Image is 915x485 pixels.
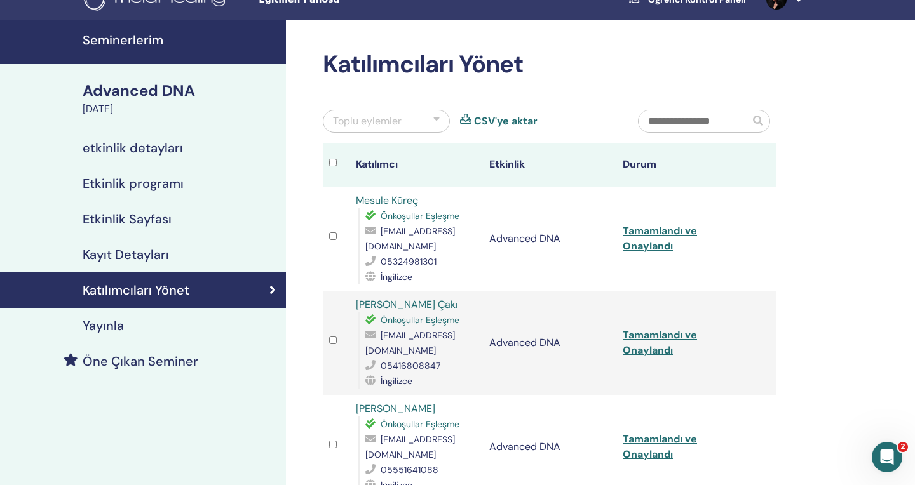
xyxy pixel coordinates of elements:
span: İngilizce [381,375,412,387]
th: Etkinlik [483,143,616,187]
span: Önkoşullar Eşleşme [381,314,459,326]
a: Mesule Küreç [356,194,418,207]
span: Önkoşullar Eşleşme [381,210,459,222]
h4: Kayıt Detayları [83,247,169,262]
span: 05416808847 [381,360,440,371]
div: Toplu eylemler [333,114,402,129]
a: [PERSON_NAME] [356,402,435,415]
td: Advanced DNA [483,291,616,395]
h4: Katılımcıları Yönet [83,282,189,298]
a: Tamamlandı ve Onaylandı [623,328,697,357]
a: CSV'ye aktar [474,114,538,129]
iframe: Intercom live chat [872,442,902,472]
div: Advanced DNA [83,80,278,102]
span: [EMAIL_ADDRESS][DOMAIN_NAME] [365,225,455,252]
a: Tamamlandı ve Onaylandı [623,432,697,461]
span: 05551641088 [381,464,438,475]
h4: Yayınla [83,318,124,333]
span: [EMAIL_ADDRESS][DOMAIN_NAME] [365,434,455,460]
h4: Etkinlik Sayfası [83,211,172,227]
span: 05324981301 [381,256,437,267]
th: Durum [616,143,750,187]
h4: Öne Çıkan Seminer [83,354,198,369]
span: [EMAIL_ADDRESS][DOMAIN_NAME] [365,329,455,356]
td: Advanced DNA [483,187,616,291]
h4: Etkinlik programı [83,176,184,191]
span: 2 [898,442,908,452]
a: Tamamlandı ve Onaylandı [623,224,697,253]
a: [PERSON_NAME] Çakı [356,298,458,311]
a: Advanced DNA[DATE] [75,80,286,117]
h4: etkinlik detayları [83,140,183,156]
span: Önkoşullar Eşleşme [381,418,459,430]
div: [DATE] [83,102,278,117]
h4: Seminerlerim [83,32,278,48]
h2: Katılımcıları Yönet [323,50,776,79]
th: Katılımcı [349,143,483,187]
span: İngilizce [381,271,412,282]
